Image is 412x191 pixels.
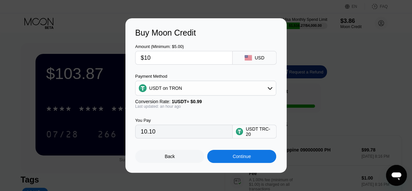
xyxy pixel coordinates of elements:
div: USDT TRC-20 [246,126,273,137]
div: Continue [233,154,251,159]
div: USDT on TRON [135,82,276,95]
div: Amount (Minimum: $5.00) [135,44,233,49]
div: Back [135,150,204,163]
iframe: Button to launch messaging window [386,165,407,186]
div: Conversion Rate: [135,99,276,104]
div: Payment Method [135,74,276,79]
div: You Pay [135,118,233,123]
div: USDT on TRON [149,86,182,91]
div: Last updated: an hour ago [135,104,276,109]
span: 1 USDT ≈ $0.99 [172,99,202,104]
div: Buy Moon Credit [135,28,277,38]
div: Back [165,154,175,159]
div: Continue [207,150,276,163]
input: $0.00 [141,51,227,64]
div: USD [255,55,264,60]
